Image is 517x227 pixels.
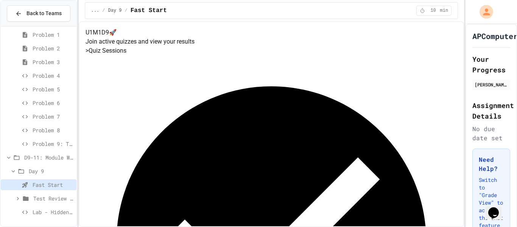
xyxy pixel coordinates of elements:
[33,99,73,107] span: Problem 6
[472,54,510,75] h2: Your Progress
[33,113,73,121] span: Problem 7
[427,8,439,14] span: 10
[33,44,73,52] span: Problem 2
[33,208,73,216] span: Lab - Hidden Figures: Launch Weight Calculator
[33,72,73,80] span: Problem 4
[485,197,509,219] iframe: chat widget
[102,8,105,14] span: /
[475,81,508,88] div: [PERSON_NAME]
[33,31,73,39] span: Problem 1
[479,155,504,173] h3: Need Help?
[26,9,62,17] span: Back to Teams
[24,153,73,161] span: D9-11: Module Wrap Up
[108,8,122,14] span: Day 9
[86,37,458,46] p: Join active quizzes and view your results
[7,5,70,22] button: Back to Teams
[86,46,458,55] h5: > Quiz Sessions
[29,167,73,175] span: Day 9
[91,8,100,14] span: ...
[472,100,510,121] h2: Assignment Details
[472,124,510,142] div: No due date set
[33,181,73,189] span: Fast Start
[125,8,128,14] span: /
[86,28,458,37] h4: U1M1D9 🚀
[33,194,73,202] span: Test Review (35 mins)
[33,140,73,148] span: Problem 9: Temperature Converter
[472,3,495,20] div: My Account
[33,85,73,93] span: Problem 5
[440,8,448,14] span: min
[33,58,73,66] span: Problem 3
[33,126,73,134] span: Problem 8
[131,6,167,15] span: Fast Start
